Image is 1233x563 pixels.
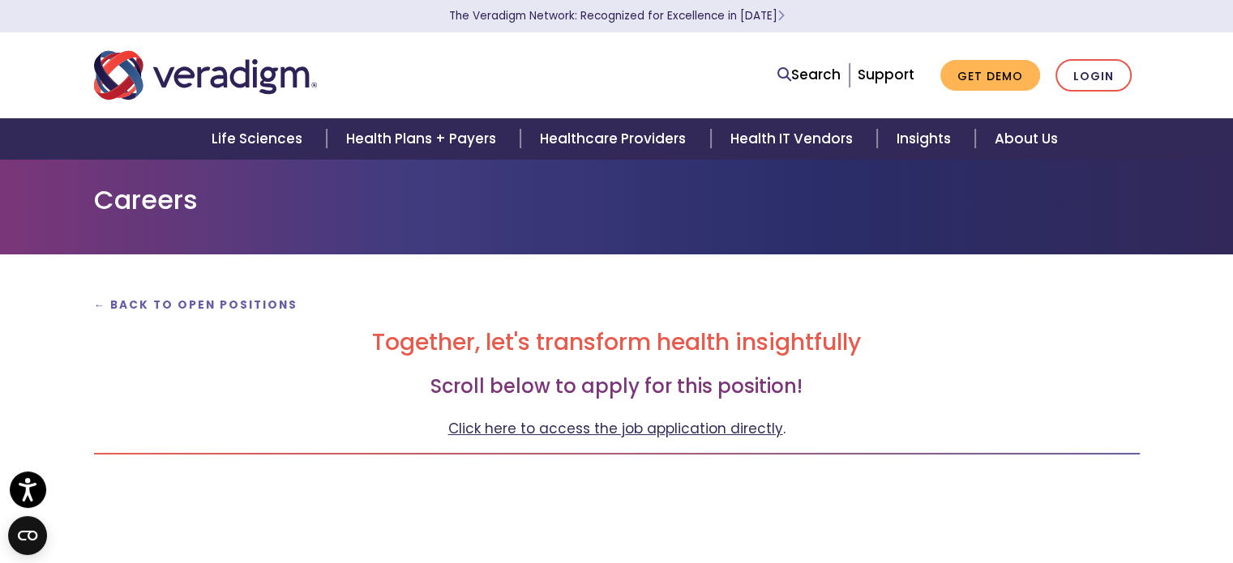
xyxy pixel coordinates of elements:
[1055,59,1132,92] a: Login
[448,419,783,438] a: Click here to access the job application directly
[711,118,877,160] a: Health IT Vendors
[94,329,1140,356] h2: Together, let's transform health insightfully
[8,516,47,555] button: Open CMP widget
[449,8,785,23] a: The Veradigm Network: Recognized for Excellence in [DATE]Learn More
[94,375,1140,399] h3: Scroll below to apply for this position!
[94,49,317,102] img: Veradigm logo
[192,118,327,160] a: Life Sciences
[94,418,1140,440] p: .
[975,118,1077,160] a: About Us
[94,185,1140,215] h1: Careers
[877,118,975,160] a: Insights
[94,297,298,313] a: ← Back to Open Positions
[777,8,785,23] span: Learn More
[327,118,520,160] a: Health Plans + Payers
[520,118,710,160] a: Healthcare Providers
[777,64,841,86] a: Search
[940,60,1040,92] a: Get Demo
[858,65,914,84] a: Support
